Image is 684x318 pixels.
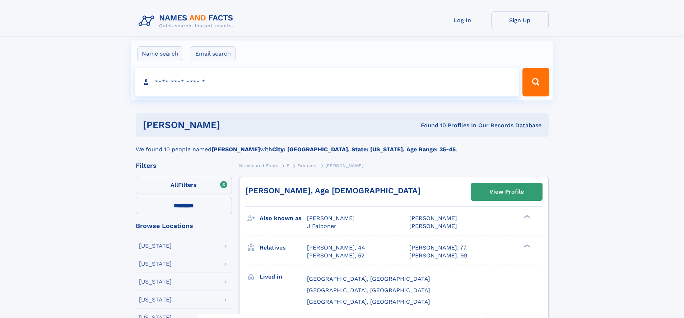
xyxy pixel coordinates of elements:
[325,163,364,168] span: [PERSON_NAME]
[239,161,279,170] a: Names and Facts
[135,68,520,96] input: search input
[307,252,364,260] a: [PERSON_NAME], 52
[287,161,289,170] a: F
[434,11,491,29] a: Log In
[260,212,307,224] h3: Also known as
[489,184,524,200] div: View Profile
[471,183,542,200] a: View Profile
[139,261,172,267] div: [US_STATE]
[139,279,172,285] div: [US_STATE]
[307,298,430,305] span: [GEOGRAPHIC_DATA], [GEOGRAPHIC_DATA]
[287,163,289,168] span: F
[260,271,307,283] h3: Lived in
[522,243,531,248] div: ❯
[272,146,456,153] b: City: [GEOGRAPHIC_DATA], State: [US_STATE], Age Range: 35-45
[409,252,467,260] a: [PERSON_NAME], 99
[211,146,260,153] b: [PERSON_NAME]
[260,242,307,254] h3: Relatives
[522,68,549,96] button: Search Button
[307,287,430,294] span: [GEOGRAPHIC_DATA], [GEOGRAPHIC_DATA]
[409,215,457,222] span: [PERSON_NAME]
[136,223,232,229] div: Browse Locations
[245,186,420,195] a: [PERSON_NAME], Age [DEMOGRAPHIC_DATA]
[320,122,541,129] div: Found 10 Profiles In Our Records Database
[409,223,457,229] span: [PERSON_NAME]
[297,163,317,168] span: Falconer
[297,161,317,170] a: Falconer
[522,214,531,219] div: ❯
[491,11,549,29] a: Sign Up
[307,244,365,252] a: [PERSON_NAME], 44
[409,244,466,252] a: [PERSON_NAME], 77
[143,120,321,129] h1: [PERSON_NAME]
[307,223,336,229] span: J Falconer
[136,162,232,169] div: Filters
[191,46,236,61] label: Email search
[139,297,172,303] div: [US_STATE]
[307,215,355,222] span: [PERSON_NAME]
[139,243,172,249] div: [US_STATE]
[136,11,239,31] img: Logo Names and Facts
[307,275,430,282] span: [GEOGRAPHIC_DATA], [GEOGRAPHIC_DATA]
[171,181,178,188] span: All
[136,177,232,194] label: Filters
[136,137,549,154] div: We found 10 people named with .
[137,46,183,61] label: Name search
